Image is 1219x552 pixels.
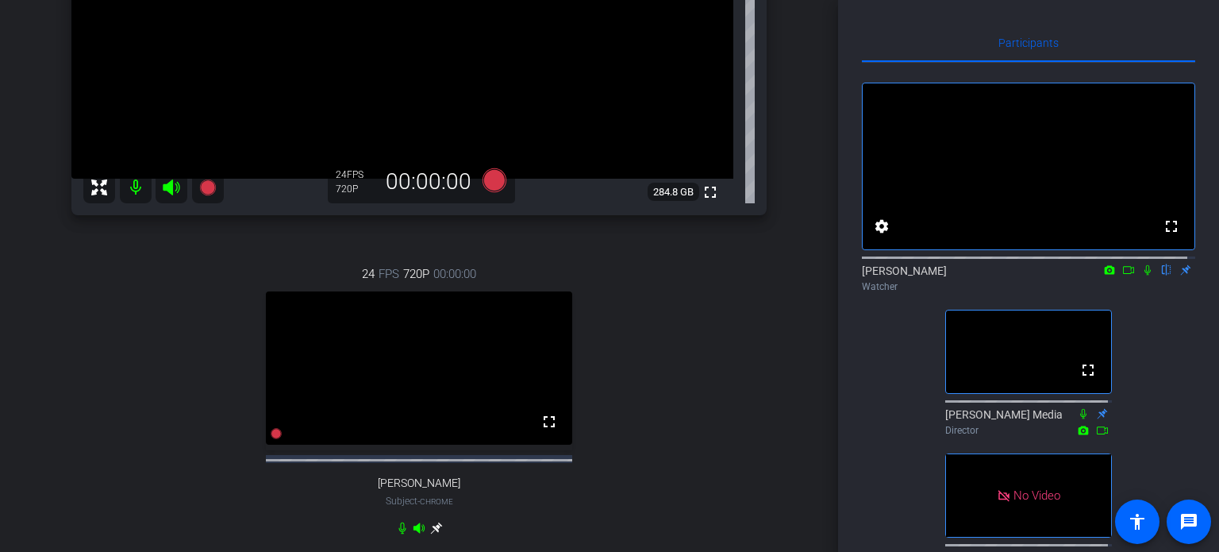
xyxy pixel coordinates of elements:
mat-icon: message [1179,512,1198,531]
span: Chrome [420,497,453,506]
div: Director [945,423,1112,438]
span: No Video [1013,488,1060,502]
mat-icon: flip [1157,262,1176,276]
mat-icon: fullscreen [540,412,559,431]
div: [PERSON_NAME] Media [945,407,1112,438]
span: 24 [362,265,375,283]
mat-icon: fullscreen [1079,361,1098,380]
div: Watcher [862,280,1195,294]
span: FPS [379,265,399,283]
span: [PERSON_NAME] [378,477,460,490]
span: Participants [998,37,1059,48]
span: FPS [347,169,363,180]
mat-icon: accessibility [1128,512,1147,531]
span: 720P [403,265,429,283]
div: [PERSON_NAME] [862,263,1195,294]
span: - [417,496,420,507]
mat-icon: fullscreen [701,183,720,202]
div: 720P [336,183,375,195]
mat-icon: settings [872,217,891,236]
span: 00:00:00 [433,265,476,283]
span: 284.8 GB [648,183,699,202]
mat-icon: fullscreen [1162,217,1181,236]
div: 00:00:00 [375,168,482,195]
span: Subject [386,494,453,508]
div: 24 [336,168,375,181]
